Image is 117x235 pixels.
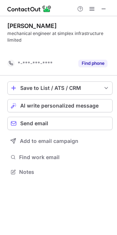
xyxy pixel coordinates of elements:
[7,152,113,162] button: Find work email
[20,103,99,109] span: AI write personalized message
[7,22,57,29] div: [PERSON_NAME]
[19,169,110,175] span: Notes
[7,99,113,112] button: AI write personalized message
[20,138,78,144] span: Add to email campaign
[20,120,48,126] span: Send email
[18,48,61,55] span: Email Unavailable
[7,117,113,130] button: Send email
[19,154,110,161] span: Find work email
[7,167,113,177] button: Notes
[7,134,113,148] button: Add to email campaign
[7,81,113,95] button: save-profile-one-click
[20,85,100,91] div: Save to List / ATS / CRM
[7,4,52,13] img: ContactOut v5.3.10
[78,60,107,67] button: Reveal Button
[7,30,113,43] div: mechanical engineer at simplex infrastructure limited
